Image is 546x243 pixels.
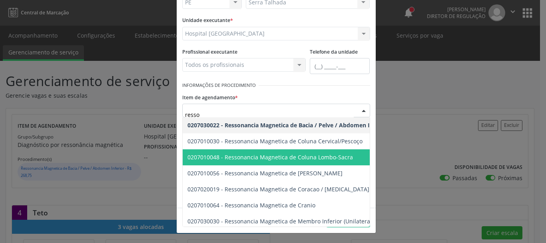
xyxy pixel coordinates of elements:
[310,46,358,58] label: Telefone da unidade
[187,137,363,145] span: 0207010030 - Ressonancia Magnetica de Coluna Cervical/Pescoço
[187,217,373,225] span: 0207030030 - Ressonancia Magnetica de Membro Inferior (Unilateral)
[187,201,315,209] span: 0207010064 - Ressonancia Magnetica de Cranio
[182,46,237,58] label: Profissional executante
[187,185,390,193] span: 0207020019 - Ressonancia Magnetica de Coracao / [MEDICAL_DATA] C/ Cine
[187,121,389,129] span: 0207030022 - Ressonancia Magnetica de Bacia / Pelve / Abdomen Inferior
[182,91,238,104] label: Item de agendamento
[182,14,233,27] label: Unidade executante
[185,106,354,123] input: Buscar por procedimento
[182,82,256,89] small: Informações de Procedimento
[187,169,343,177] span: 0207010056 - Ressonancia Magnetica de [PERSON_NAME]
[310,58,370,74] input: (__) _____-___
[187,153,353,161] span: 0207010048 - Ressonancia Magnetica de Coluna Lombo-Sacra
